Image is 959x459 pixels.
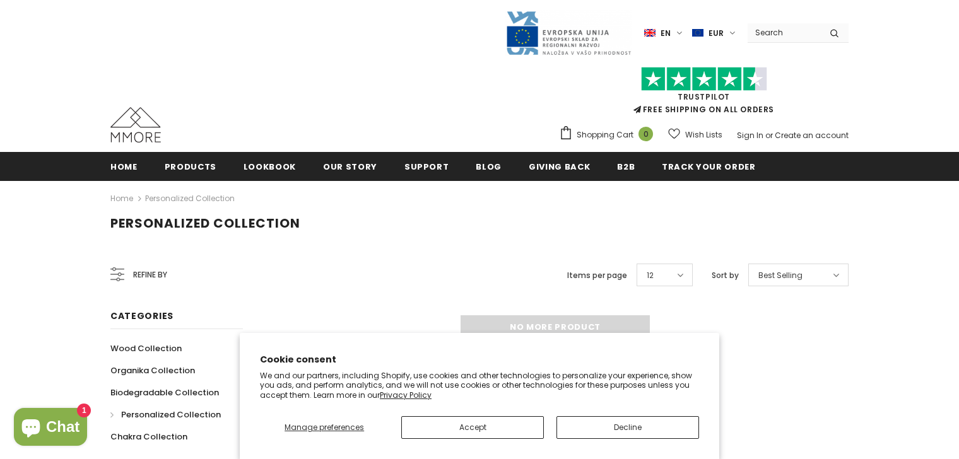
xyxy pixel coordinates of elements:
a: Home [110,152,138,180]
img: i-lang-1.png [644,28,656,38]
h2: Cookie consent [260,353,699,366]
inbox-online-store-chat: Shopify online store chat [10,408,91,449]
span: Home [110,161,138,173]
a: Create an account [775,130,849,141]
span: Wish Lists [685,129,722,141]
a: Sign In [737,130,763,141]
span: FREE SHIPPING ON ALL ORDERS [559,73,849,115]
a: support [404,152,449,180]
button: Accept [401,416,544,439]
span: Biodegradable Collection [110,386,219,398]
span: Refine by [133,268,167,282]
a: Biodegradable Collection [110,381,219,404]
span: Categories [110,310,174,322]
span: Personalized Collection [121,409,221,421]
a: Personalized Collection [145,193,235,204]
span: Our Story [323,161,377,173]
span: Best Selling [758,269,803,282]
label: Sort by [712,269,739,282]
a: Trustpilot [678,91,730,102]
a: Wood Collection [110,337,182,359]
span: 12 [647,269,654,282]
span: or [765,130,773,141]
a: Personalized Collection [110,404,221,426]
a: Privacy Policy [380,390,432,400]
span: Shopping Cart [577,129,633,141]
a: Products [165,152,216,180]
span: EUR [709,27,724,40]
button: Decline [556,416,699,439]
span: Chakra Collection [110,431,187,443]
a: Javni Razpis [505,27,632,38]
a: Shopping Cart 0 [559,125,659,144]
span: Blog [476,161,502,173]
span: B2B [617,161,635,173]
a: Track your order [662,152,755,180]
button: Manage preferences [260,416,389,439]
a: Blog [476,152,502,180]
span: Organika Collection [110,364,195,376]
a: Organika Collection [110,359,195,381]
img: MMORE Cases [110,107,161,142]
span: Wood Collection [110,342,182,354]
input: Search Site [748,23,820,42]
p: We and our partners, including Shopify, use cookies and other technologies to personalize your ex... [260,371,699,400]
span: Giving back [529,161,590,173]
a: Our Story [323,152,377,180]
span: Products [165,161,216,173]
span: en [661,27,671,40]
label: Items per page [567,269,627,282]
span: Lookbook [244,161,296,173]
a: Home [110,191,133,206]
span: support [404,161,449,173]
a: Chakra Collection [110,426,187,448]
a: Giving back [529,152,590,180]
a: Lookbook [244,152,296,180]
a: Wish Lists [668,124,722,146]
span: Personalized Collection [110,214,300,232]
span: 0 [638,127,653,141]
img: Javni Razpis [505,10,632,56]
img: Trust Pilot Stars [641,67,767,91]
span: Track your order [662,161,755,173]
a: B2B [617,152,635,180]
span: Manage preferences [285,422,364,433]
